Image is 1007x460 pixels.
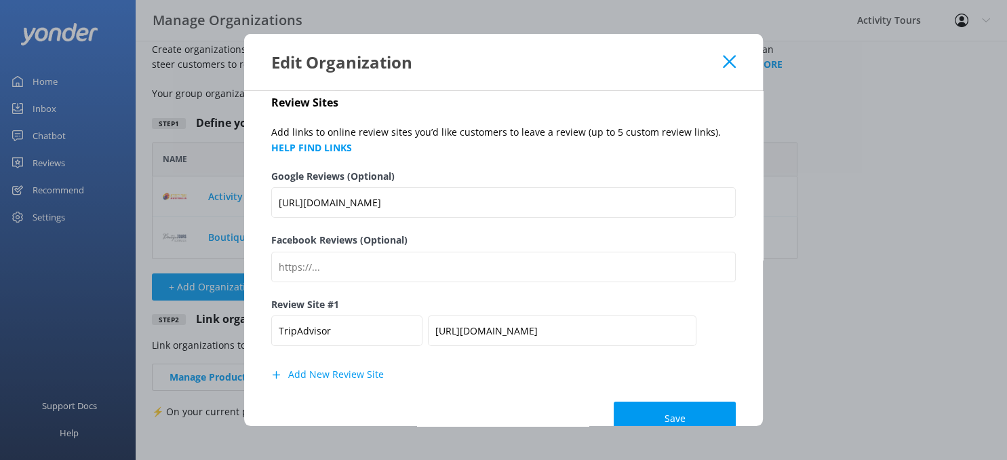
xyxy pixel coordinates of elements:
button: Save [614,402,736,436]
input: Button Url [428,315,696,346]
input: https://... [271,187,736,218]
input: https://... [271,252,736,282]
button: Close [723,55,736,69]
button: Add New Review Site [271,361,384,388]
label: Facebook Reviews (Optional) [271,233,736,248]
div: Edit Organization [271,51,723,73]
input: Button Title [271,315,422,346]
p: Add links to online review sites you’d like customers to leave a review (up to 5 custom review li... [271,125,736,155]
label: Review Site #1 [271,297,736,312]
a: HELP FIND LINKS [271,141,352,154]
label: Google Reviews (Optional) [271,169,736,184]
h4: Review Sites [271,94,736,112]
